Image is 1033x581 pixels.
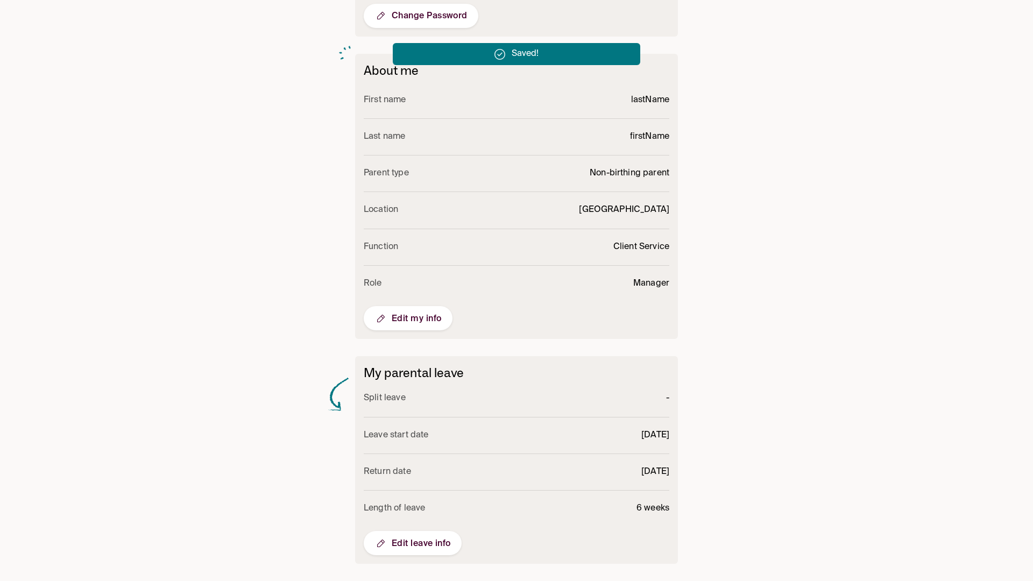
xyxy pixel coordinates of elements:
[364,465,411,479] p: Return date
[364,365,669,380] h6: My parental leave
[666,391,669,406] p: -
[364,306,452,330] button: Edit my info
[364,93,406,108] p: First name
[364,240,398,254] p: Function
[633,277,669,291] p: Manager
[630,130,669,144] p: firstName
[590,166,669,181] p: Non-birthing parent
[579,203,669,217] p: [GEOGRAPHIC_DATA]
[641,428,669,443] p: [DATE]
[364,428,428,443] p: Leave start date
[374,312,442,325] span: Edit my info
[374,9,468,22] span: Change Password
[636,501,669,516] p: 6 weeks
[364,501,425,516] p: Length of leave
[374,537,451,550] span: Edit leave info
[364,62,669,78] h6: About me
[364,4,478,28] button: Change Password
[613,240,669,254] p: Client Service
[364,166,409,181] p: Parent type
[364,130,405,144] p: Last name
[631,93,669,108] p: lastName
[364,391,406,406] p: Split leave
[512,43,539,65] div: Saved!
[641,465,669,479] p: [DATE]
[364,277,382,291] p: Role
[364,203,398,217] p: Location
[364,531,462,555] button: Edit leave info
